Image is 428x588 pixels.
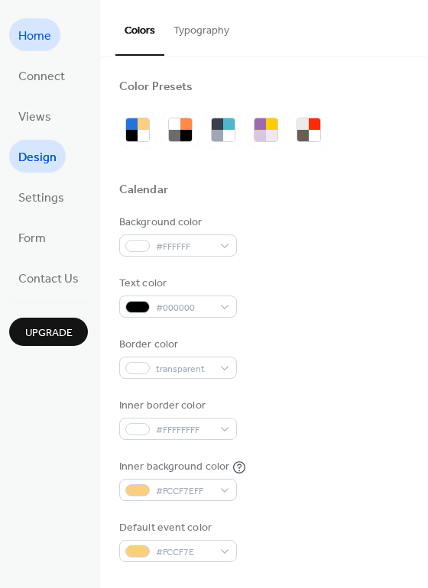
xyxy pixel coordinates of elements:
span: #FFFFFF [156,239,212,255]
span: #FFFFFFFF [156,422,212,438]
a: Views [9,99,60,132]
a: Contact Us [9,261,88,294]
span: Upgrade [25,325,73,341]
a: Settings [9,180,73,213]
button: Upgrade [9,318,88,346]
span: #FCCF7EFF [156,483,212,499]
span: #FCCF7E [156,544,212,561]
a: Home [9,18,60,51]
a: Connect [9,59,74,92]
div: Inner background color [119,459,229,475]
span: #000000 [156,300,212,316]
span: Home [18,24,51,48]
div: Text color [119,276,234,292]
span: transparent [156,361,212,377]
div: Background color [119,215,234,231]
div: Border color [119,337,234,353]
div: Default event color [119,520,234,536]
div: Calendar [119,183,168,199]
span: Contact Us [18,267,79,291]
span: Connect [18,65,65,89]
a: Design [9,140,66,173]
a: Form [9,221,55,254]
span: Views [18,105,51,129]
div: Inner border color [119,398,234,414]
span: Design [18,146,57,170]
span: Form [18,227,46,250]
span: Settings [18,186,64,210]
div: Color Presets [119,79,193,95]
